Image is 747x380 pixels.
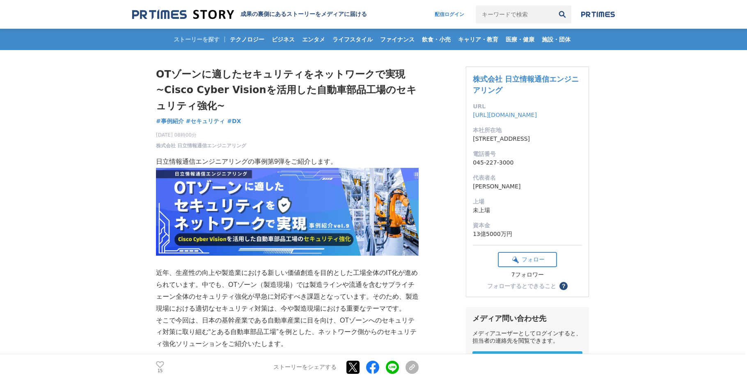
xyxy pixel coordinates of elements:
[186,117,225,125] span: #セキュリティ
[455,36,502,43] span: キャリア・教育
[473,206,582,215] dd: 未上場
[472,351,582,377] a: メディアユーザー 新規登録 無料
[473,221,582,230] dt: 資本金
[156,369,164,373] p: 15
[156,66,419,114] h1: OTゾーンに適したセキュリティをネットワークで実現~Cisco Cyber Visionを活用した自動車部品工場のセキュリティ強化~
[426,5,472,23] a: 配信ログイン
[502,29,538,50] a: 医療・健康
[472,330,582,345] div: メディアユーザーとしてログインすると、担当者の連絡先を閲覧できます。
[156,168,419,256] img: thumbnail_72a2ab30-7f05-11f0-ad86-51e4536a183f.png
[538,36,574,43] span: 施設・団体
[553,5,571,23] button: 検索
[227,36,268,43] span: テクノロジー
[473,75,579,94] a: 株式会社 日立情報通信エンジニアリング
[473,135,582,143] dd: [STREET_ADDRESS]
[419,36,454,43] span: 飲食・小売
[498,252,557,267] button: フォロー
[487,283,556,289] div: フォローするとできること
[473,126,582,135] dt: 本社所在地
[132,9,234,20] img: 成果の裏側にあるストーリーをメディアに届ける
[156,156,419,168] p: 日立情報通信エンジニアリングの事例第9弾をご紹介します。
[473,182,582,191] dd: [PERSON_NAME]
[299,29,328,50] a: エンタメ
[156,117,184,125] span: #事例紹介
[156,131,246,139] span: [DATE] 08時00分
[581,11,615,18] img: prtimes
[473,230,582,238] dd: 13億5000万円
[186,117,225,126] a: #セキュリティ
[473,112,537,118] a: [URL][DOMAIN_NAME]
[538,29,574,50] a: 施設・団体
[473,102,582,111] dt: URL
[132,9,367,20] a: 成果の裏側にあるストーリーをメディアに届ける 成果の裏側にあるストーリーをメディアに届ける
[227,117,241,126] a: #DX
[502,36,538,43] span: 医療・健康
[273,364,337,371] p: ストーリーをシェアする
[268,29,298,50] a: ビジネス
[377,36,418,43] span: ファイナンス
[241,11,367,18] h2: 成果の裏側にあるストーリーをメディアに届ける
[156,315,419,350] p: そこで今回は、日本の基幹産業である自動車産業に目を向け、OTゾーンへのセキュリティ対策に取り組む“とある自動車部品工場”を例とした、ネットワーク側からのセキュリティ強化ソリューションをご紹介いた...
[561,283,566,289] span: ？
[156,117,184,126] a: #事例紹介
[455,29,502,50] a: キャリア・教育
[473,197,582,206] dt: 上場
[377,29,418,50] a: ファイナンス
[156,267,419,314] p: 近年、生産性の向上や製造業における新しい価値創造を目的とした工場全体のIT化が進められています。中でも、OTゾーン（製造現場）では製造ラインや流通を含むサプライチェーン全体のセキュリティ強化が早...
[227,29,268,50] a: テクノロジー
[498,271,557,279] div: 7フォロワー
[299,36,328,43] span: エンタメ
[156,142,246,149] a: 株式会社 日立情報通信エンジニアリング
[329,29,376,50] a: ライフスタイル
[268,36,298,43] span: ビジネス
[227,117,241,125] span: #DX
[472,314,582,323] div: メディア問い合わせ先
[419,29,454,50] a: 飲食・小売
[473,174,582,182] dt: 代表者名
[473,158,582,167] dd: 045-227-3000
[329,36,376,43] span: ライフスタイル
[473,150,582,158] dt: 電話番号
[559,282,568,290] button: ？
[476,5,553,23] input: キーワードで検索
